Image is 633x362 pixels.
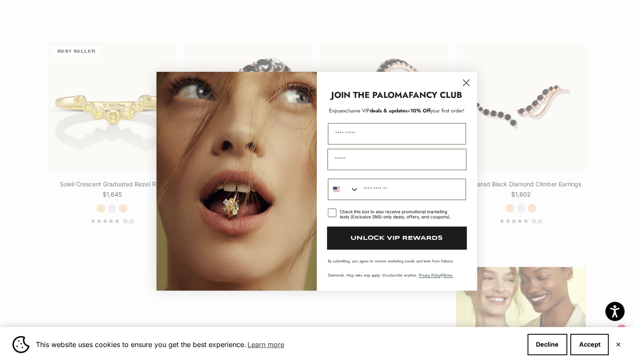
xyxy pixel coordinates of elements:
[327,149,466,170] input: Email
[419,272,454,278] span: & .
[331,89,409,101] strong: JOIN THE PALOMA
[459,75,474,90] button: Close dialog
[328,258,466,278] p: By submitting, you agree to receive marketing emails and texts from Paloma Diamonds. Msg rates ma...
[527,334,567,355] button: Decline
[341,107,407,115] span: deals & updates
[410,107,430,115] span: 10% Off
[615,342,621,347] button: Close
[407,107,465,115] span: + your first order!
[328,123,466,144] input: First Name
[12,336,29,353] img: Cookie banner
[327,227,467,250] button: UNLOCK VIP REWARDS
[156,72,317,291] img: Loading...
[333,186,340,193] img: United States
[570,334,609,355] button: Accept
[328,179,359,200] button: Search Countries
[329,107,341,115] span: Enjoy
[341,107,370,115] span: exclusive VIP
[36,338,521,351] span: This website uses cookies to ensure you get the best experience.
[419,272,441,278] a: Privacy Policy
[246,338,286,351] a: Learn more
[340,209,456,219] div: Check this box to also receive promotional marketing texts (Exclusive SMS-only deals, offers, and...
[409,89,462,101] strong: FANCY CLUB
[359,179,465,200] input: Phone Number
[443,272,453,278] a: Terms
